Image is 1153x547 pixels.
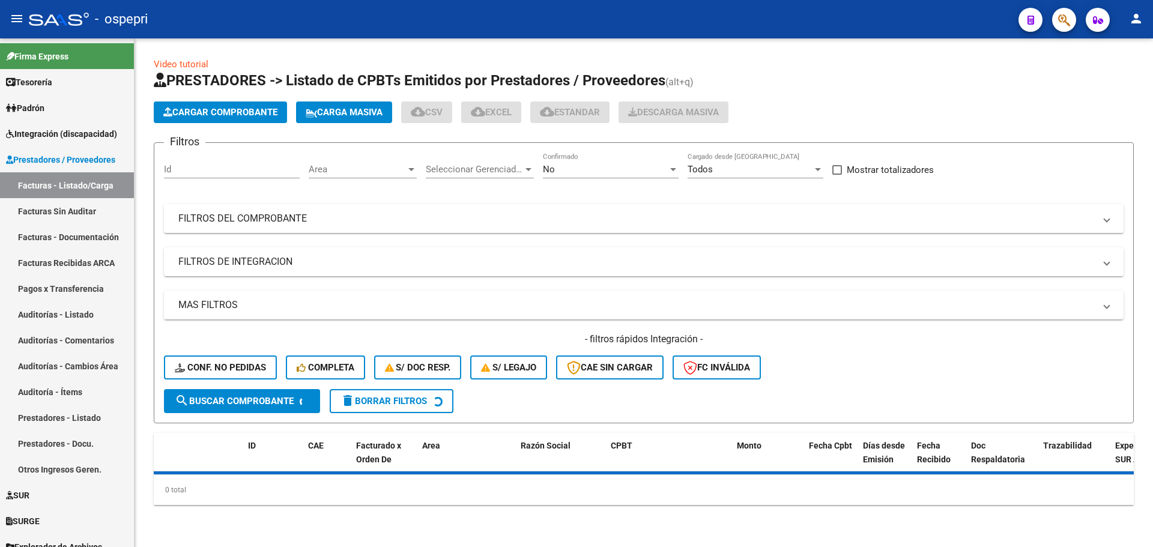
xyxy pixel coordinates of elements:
button: Conf. no pedidas [164,355,277,379]
span: CPBT [611,441,632,450]
span: CAE [308,441,324,450]
span: Tesorería [6,76,52,89]
span: CAE SIN CARGAR [567,362,653,373]
span: Padrón [6,101,44,115]
div: 0 total [154,475,1134,505]
span: ID [248,441,256,450]
span: Conf. no pedidas [175,362,266,373]
span: Completa [297,362,354,373]
span: Descarga Masiva [628,107,719,118]
span: Trazabilidad [1043,441,1092,450]
mat-expansion-panel-header: FILTROS DEL COMPROBANTE [164,204,1124,233]
mat-icon: menu [10,11,24,26]
button: CAE SIN CARGAR [556,355,664,379]
button: Cargar Comprobante [154,101,287,123]
mat-expansion-panel-header: FILTROS DE INTEGRACION [164,247,1124,276]
datatable-header-cell: Razón Social [516,433,606,486]
span: Prestadores / Proveedores [6,153,115,166]
span: CSV [411,107,443,118]
button: CSV [401,101,452,123]
span: Días desde Emisión [863,441,905,464]
datatable-header-cell: Doc Respaldatoria [966,433,1038,486]
span: Fecha Cpbt [809,441,852,450]
datatable-header-cell: Monto [732,433,804,486]
button: Buscar Comprobante [164,389,320,413]
span: PRESTADORES -> Listado de CPBTs Emitidos por Prestadores / Proveedores [154,72,665,89]
span: Seleccionar Gerenciador [426,164,523,175]
datatable-header-cell: CAE [303,433,351,486]
span: Integración (discapacidad) [6,127,117,141]
span: Facturado x Orden De [356,441,401,464]
mat-panel-title: FILTROS DEL COMPROBANTE [178,212,1095,225]
span: Doc Respaldatoria [971,441,1025,464]
button: Estandar [530,101,610,123]
datatable-header-cell: Fecha Cpbt [804,433,858,486]
span: Carga Masiva [306,107,383,118]
mat-icon: delete [340,393,355,408]
span: No [543,164,555,175]
mat-panel-title: FILTROS DE INTEGRACION [178,255,1095,268]
mat-icon: cloud_download [540,104,554,119]
datatable-header-cell: Días desde Emisión [858,433,912,486]
button: S/ Doc Resp. [374,355,462,379]
span: - ospepri [95,6,148,32]
button: Descarga Masiva [619,101,728,123]
span: Cargar Comprobante [163,107,277,118]
span: Mostrar totalizadores [847,163,934,177]
datatable-header-cell: CPBT [606,433,732,486]
button: FC Inválida [673,355,761,379]
button: Carga Masiva [296,101,392,123]
h4: - filtros rápidos Integración - [164,333,1124,346]
span: EXCEL [471,107,512,118]
datatable-header-cell: ID [243,433,303,486]
span: S/ legajo [481,362,536,373]
span: Firma Express [6,50,68,63]
datatable-header-cell: Fecha Recibido [912,433,966,486]
span: Estandar [540,107,600,118]
mat-icon: cloud_download [411,104,425,119]
span: (alt+q) [665,76,694,88]
button: S/ legajo [470,355,547,379]
mat-icon: cloud_download [471,104,485,119]
mat-icon: search [175,393,189,408]
app-download-masive: Descarga masiva de comprobantes (adjuntos) [619,101,728,123]
button: EXCEL [461,101,521,123]
span: Area [422,441,440,450]
button: Completa [286,355,365,379]
span: FC Inválida [683,362,750,373]
button: Borrar Filtros [330,389,453,413]
span: SURGE [6,515,40,528]
datatable-header-cell: Trazabilidad [1038,433,1110,486]
span: Monto [737,441,761,450]
span: Todos [688,164,713,175]
span: Razón Social [521,441,570,450]
span: Fecha Recibido [917,441,951,464]
a: Video tutorial [154,59,208,70]
span: SUR [6,489,29,502]
h3: Filtros [164,133,205,150]
span: Area [309,164,406,175]
datatable-header-cell: Facturado x Orden De [351,433,417,486]
span: Borrar Filtros [340,396,427,406]
span: S/ Doc Resp. [385,362,451,373]
mat-panel-title: MAS FILTROS [178,298,1095,312]
datatable-header-cell: Area [417,433,498,486]
span: Buscar Comprobante [175,396,294,406]
mat-icon: person [1129,11,1143,26]
mat-expansion-panel-header: MAS FILTROS [164,291,1124,319]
